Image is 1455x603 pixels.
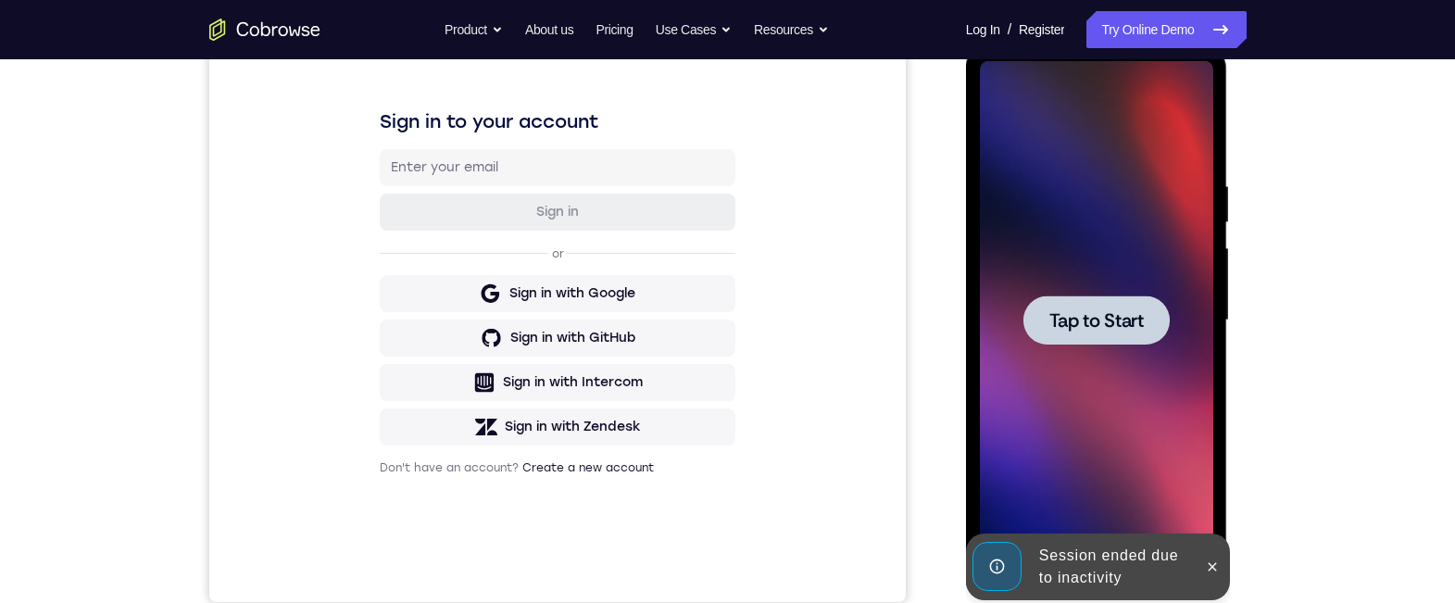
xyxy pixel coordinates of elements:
[300,303,426,321] div: Sign in with Google
[1086,11,1246,48] a: Try Online Demo
[525,11,573,48] a: About us
[170,294,526,331] button: Sign in with Google
[339,265,358,280] p: or
[295,436,432,455] div: Sign in with Zendesk
[66,490,228,549] div: Session ended due to inactivity
[170,479,526,494] p: Don't have an account?
[313,480,445,493] a: Create a new account
[656,11,732,48] button: Use Cases
[966,11,1000,48] a: Log In
[170,338,526,375] button: Sign in with GitHub
[294,392,433,410] div: Sign in with Intercom
[754,11,829,48] button: Resources
[170,383,526,420] button: Sign in with Intercom
[209,19,320,41] a: Go to the home page
[301,347,426,366] div: Sign in with GitHub
[1008,19,1011,41] span: /
[1019,11,1064,48] a: Register
[596,11,633,48] a: Pricing
[57,248,204,297] button: Tap to Start
[170,427,526,464] button: Sign in with Zendesk
[83,264,178,283] span: Tap to Start
[445,11,503,48] button: Product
